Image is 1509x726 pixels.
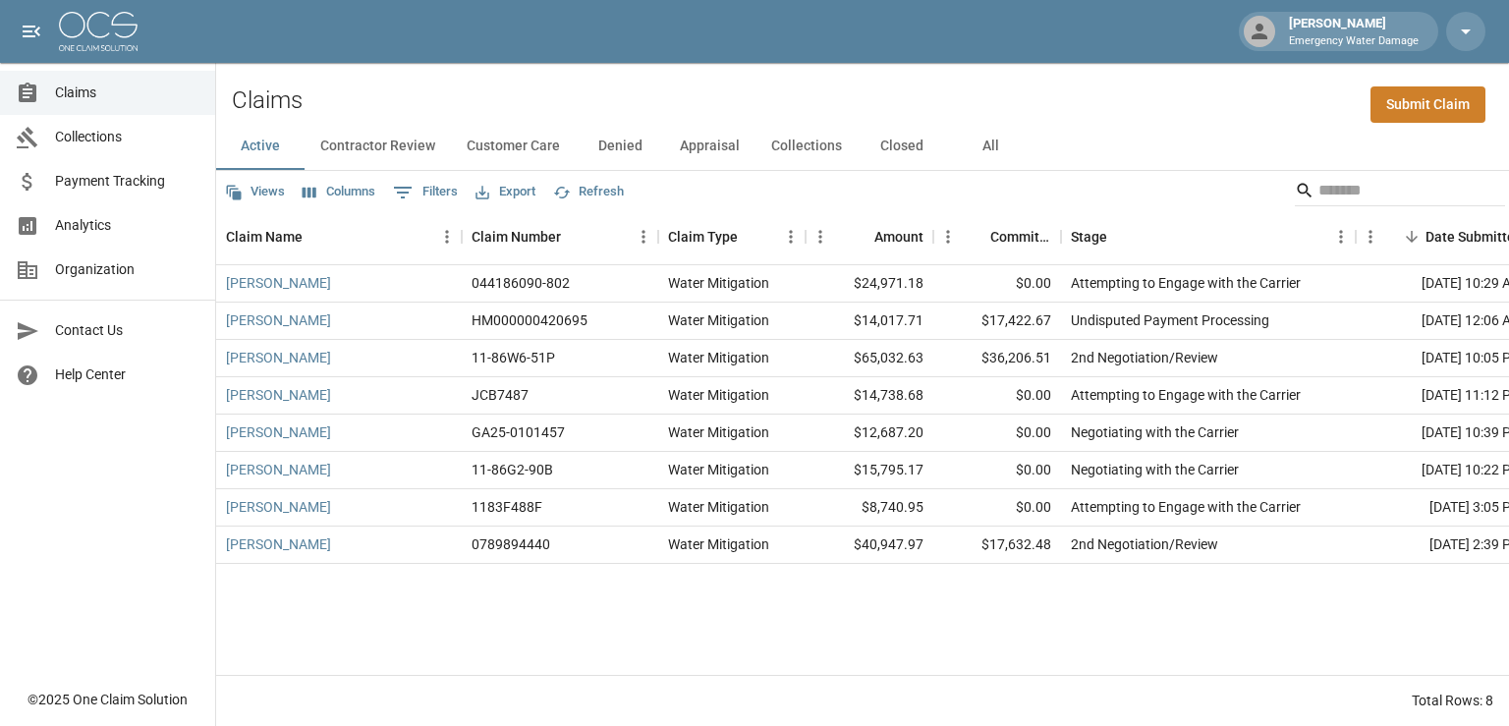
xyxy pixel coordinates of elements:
[806,209,933,264] div: Amount
[806,340,933,377] div: $65,032.63
[472,209,561,264] div: Claim Number
[216,209,462,264] div: Claim Name
[472,422,565,442] div: GA25-0101457
[305,123,451,170] button: Contractor Review
[1071,348,1218,367] div: 2nd Negotiation/Review
[1370,86,1485,123] a: Submit Claim
[933,527,1061,564] div: $17,632.48
[55,127,199,147] span: Collections
[1071,209,1107,264] div: Stage
[1071,460,1239,479] div: Negotiating with the Carrier
[933,265,1061,303] div: $0.00
[216,123,1509,170] div: dynamic tabs
[55,83,199,103] span: Claims
[55,320,199,341] span: Contact Us
[28,690,188,709] div: © 2025 One Claim Solution
[1071,273,1301,293] div: Attempting to Engage with the Carrier
[806,303,933,340] div: $14,017.71
[946,123,1034,170] button: All
[933,452,1061,489] div: $0.00
[1295,175,1505,210] div: Search
[472,385,529,405] div: JCB7487
[668,422,769,442] div: Water Mitigation
[933,340,1061,377] div: $36,206.51
[1356,222,1385,251] button: Menu
[472,534,550,554] div: 0789894440
[806,222,835,251] button: Menu
[847,223,874,251] button: Sort
[806,489,933,527] div: $8,740.95
[933,489,1061,527] div: $0.00
[462,209,658,264] div: Claim Number
[220,177,290,207] button: Views
[432,222,462,251] button: Menu
[1071,385,1301,405] div: Attempting to Engage with the Carrier
[806,527,933,564] div: $40,947.97
[933,222,963,251] button: Menu
[668,534,769,554] div: Water Mitigation
[226,348,331,367] a: [PERSON_NAME]
[658,209,806,264] div: Claim Type
[933,377,1061,415] div: $0.00
[55,171,199,192] span: Payment Tracking
[226,422,331,442] a: [PERSON_NAME]
[55,364,199,385] span: Help Center
[1071,310,1269,330] div: Undisputed Payment Processing
[963,223,990,251] button: Sort
[1326,222,1356,251] button: Menu
[668,348,769,367] div: Water Mitigation
[668,460,769,479] div: Water Mitigation
[1071,534,1218,554] div: 2nd Negotiation/Review
[776,222,806,251] button: Menu
[576,123,664,170] button: Denied
[933,209,1061,264] div: Committed Amount
[226,310,331,330] a: [PERSON_NAME]
[933,415,1061,452] div: $0.00
[755,123,858,170] button: Collections
[55,215,199,236] span: Analytics
[1412,691,1493,710] div: Total Rows: 8
[55,259,199,280] span: Organization
[1289,33,1419,50] p: Emergency Water Damage
[472,460,553,479] div: 11-86G2-90B
[388,177,463,208] button: Show filters
[226,460,331,479] a: [PERSON_NAME]
[990,209,1051,264] div: Committed Amount
[226,534,331,554] a: [PERSON_NAME]
[738,223,765,251] button: Sort
[668,310,769,330] div: Water Mitigation
[59,12,138,51] img: ocs-logo-white-transparent.png
[668,273,769,293] div: Water Mitigation
[12,12,51,51] button: open drawer
[226,209,303,264] div: Claim Name
[1071,497,1301,517] div: Attempting to Engage with the Carrier
[226,385,331,405] a: [PERSON_NAME]
[858,123,946,170] button: Closed
[472,348,555,367] div: 11-86W6-51P
[1071,422,1239,442] div: Negotiating with the Carrier
[806,265,933,303] div: $24,971.18
[629,222,658,251] button: Menu
[472,497,542,517] div: 1183F488F
[1398,223,1425,251] button: Sort
[303,223,330,251] button: Sort
[933,303,1061,340] div: $17,422.67
[472,273,570,293] div: 044186090-802
[668,209,738,264] div: Claim Type
[664,123,755,170] button: Appraisal
[298,177,380,207] button: Select columns
[548,177,629,207] button: Refresh
[668,385,769,405] div: Water Mitigation
[806,377,933,415] div: $14,738.68
[451,123,576,170] button: Customer Care
[226,273,331,293] a: [PERSON_NAME]
[471,177,540,207] button: Export
[1281,14,1426,49] div: [PERSON_NAME]
[806,415,933,452] div: $12,687.20
[668,497,769,517] div: Water Mitigation
[874,209,923,264] div: Amount
[1061,209,1356,264] div: Stage
[806,452,933,489] div: $15,795.17
[561,223,588,251] button: Sort
[472,310,587,330] div: HM000000420695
